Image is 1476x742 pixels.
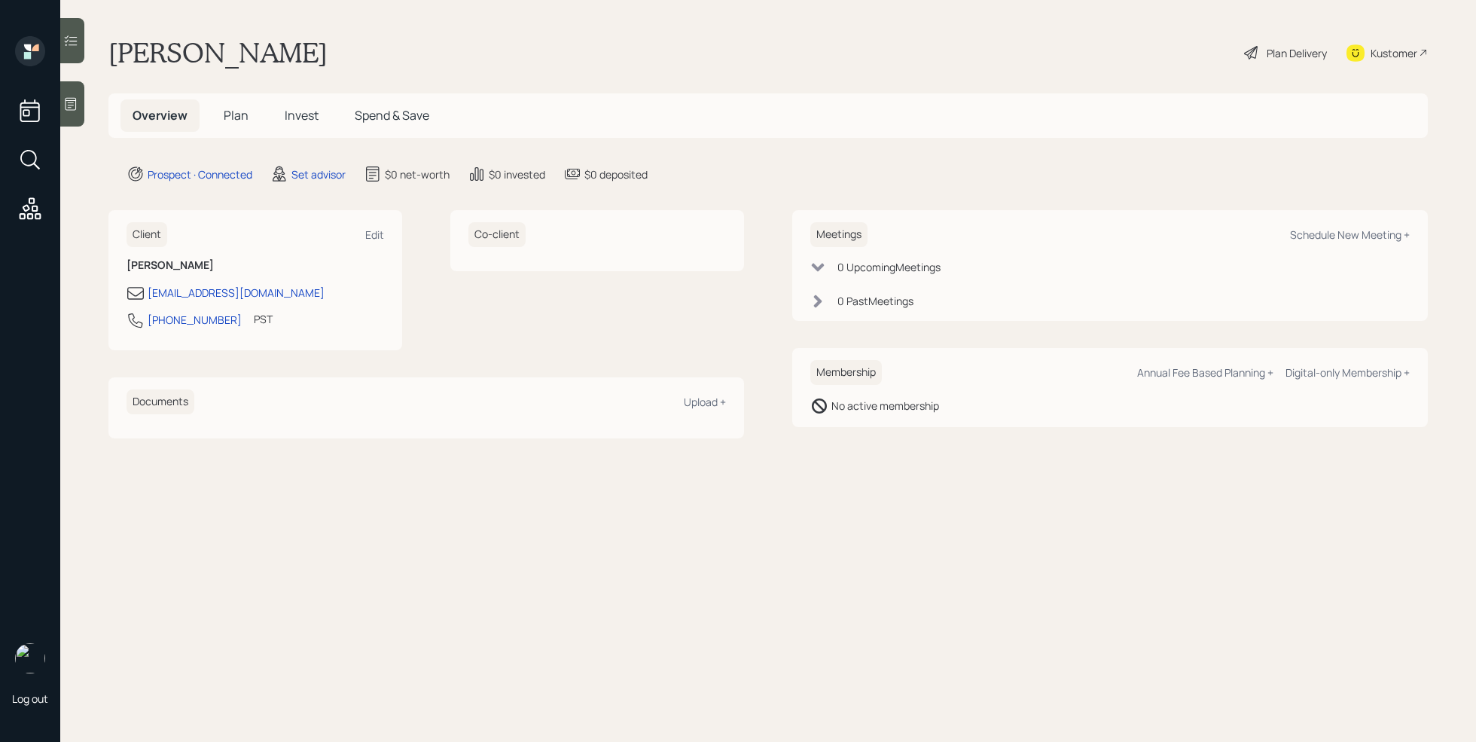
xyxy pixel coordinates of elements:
[468,222,526,247] h6: Co-client
[127,389,194,414] h6: Documents
[584,166,648,182] div: $0 deposited
[127,259,384,272] h6: [PERSON_NAME]
[837,293,913,309] div: 0 Past Meeting s
[837,259,941,275] div: 0 Upcoming Meeting s
[15,643,45,673] img: retirable_logo.png
[148,166,252,182] div: Prospect · Connected
[810,360,882,385] h6: Membership
[108,36,328,69] h1: [PERSON_NAME]
[355,107,429,124] span: Spend & Save
[385,166,450,182] div: $0 net-worth
[831,398,939,414] div: No active membership
[148,285,325,301] div: [EMAIL_ADDRESS][DOMAIN_NAME]
[127,222,167,247] h6: Client
[254,311,273,327] div: PST
[291,166,346,182] div: Set advisor
[489,166,545,182] div: $0 invested
[1267,45,1327,61] div: Plan Delivery
[810,222,868,247] h6: Meetings
[1290,227,1410,242] div: Schedule New Meeting +
[285,107,319,124] span: Invest
[133,107,188,124] span: Overview
[1371,45,1417,61] div: Kustomer
[1285,365,1410,380] div: Digital-only Membership +
[224,107,249,124] span: Plan
[684,395,726,409] div: Upload +
[1137,365,1273,380] div: Annual Fee Based Planning +
[148,312,242,328] div: [PHONE_NUMBER]
[12,692,48,706] div: Log out
[365,227,384,242] div: Edit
